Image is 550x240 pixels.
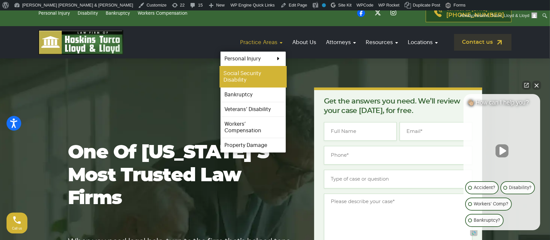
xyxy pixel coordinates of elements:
[522,81,531,90] a: Open direct chat
[221,138,286,152] a: Property Damage
[221,52,286,66] a: Personal Injury
[464,99,540,109] div: 👋🏼 How can I help you?
[78,11,98,16] a: Disability
[322,3,326,7] div: No index
[454,34,512,51] a: Contact us
[323,33,359,52] a: Attorneys
[509,184,531,192] p: Disability?
[400,122,472,141] input: Email*
[220,66,287,88] a: Social Security Disability
[106,11,130,16] a: Bankruptcy
[221,117,286,138] a: Workers’ Compensation
[474,13,529,18] span: Hoskins, Turco, Lloyd & Lloyd
[338,3,352,8] span: Site Kit
[426,4,512,22] a: Contact us [DATE][PHONE_NUMBER]
[496,144,509,157] button: Unmute video
[470,230,478,236] a: Open intaker chat
[68,141,293,210] h1: One of [US_STATE]’s most trusted law firms
[532,81,541,90] button: Close Intaker Chat Widget
[324,122,397,141] input: Full Name
[324,146,472,165] input: Phone*
[38,11,70,16] a: Personal Injury
[474,200,508,208] p: Workers' Comp?
[474,216,500,224] p: Bankruptcy?
[446,8,504,19] p: Contact us [DATE]
[221,88,286,102] a: Bankruptcy
[138,11,187,16] a: Workers Compensation
[38,30,123,55] img: logo
[474,184,495,192] p: Accident?
[324,97,472,116] p: Get the answers you need. We’ll review your case [DATE], for free.
[221,102,286,117] a: Veterans’ Disability
[289,33,319,52] a: About Us
[12,227,22,230] span: Call us
[405,33,441,52] a: Locations
[237,33,286,52] a: Practice Areas
[324,170,472,188] input: Type of case or question
[446,12,504,19] span: [PHONE_NUMBER]
[362,33,401,52] a: Resources
[457,10,540,21] a: Howdy,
